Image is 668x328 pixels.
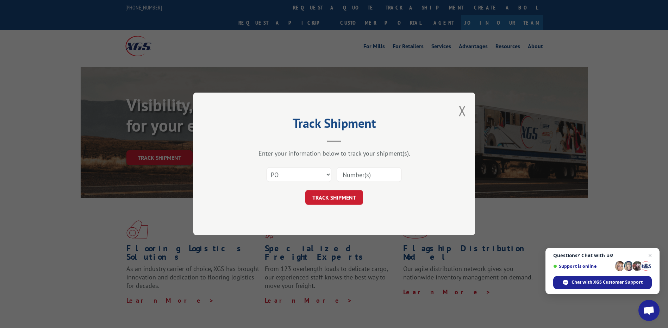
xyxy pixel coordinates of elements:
div: Enter your information below to track your shipment(s). [229,150,440,158]
span: Questions? Chat with us! [553,253,652,258]
span: Support is online [553,264,612,269]
input: Number(s) [337,168,401,182]
span: Chat with XGS Customer Support [572,279,643,285]
div: Chat with XGS Customer Support [553,276,652,289]
span: Close chat [646,251,654,260]
div: Open chat [638,300,660,321]
button: TRACK SHIPMENT [305,190,363,205]
button: Close modal [458,101,466,120]
h2: Track Shipment [229,118,440,132]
